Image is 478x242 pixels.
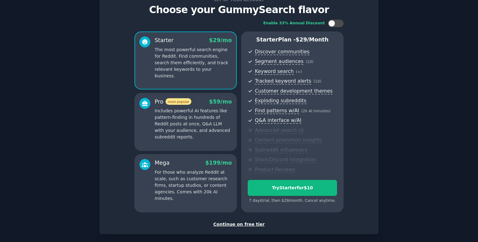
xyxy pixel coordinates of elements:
p: Includes powerful AI features like pattern-finding in hundreds of Reddit posts at once, Q&A LLM w... [155,108,232,140]
div: Mega [155,159,170,167]
span: $ 29 /mo [209,37,232,43]
span: Tracked keyword alerts [255,78,311,85]
span: Q&A interface w/AI [255,117,301,124]
div: Enable 33% Annual Discount [263,21,325,26]
p: Choose your GummySearch flavor [106,4,372,15]
p: For those who analyze Reddit at scale, such as customer research firms, startup studios, or conte... [155,169,232,202]
span: $ 29 /month [296,36,329,43]
div: 7 days trial, then $ 29 /month . Cancel anytime. [248,198,337,204]
span: Exploding subreddits [255,98,306,104]
span: Product Reviews [255,167,295,173]
button: TryStarterfor$10 [248,180,337,196]
span: ( 10 ) [306,60,313,64]
div: Try Starter for $10 [248,185,337,191]
p: The most powerful search engine for Reddit. Find communities, search them efficiently, and track ... [155,46,232,79]
span: most popular [166,98,192,105]
div: Continue on free tier [106,221,372,228]
span: Discover communities [255,49,309,55]
div: Pro [155,98,191,106]
span: Keyword search [255,68,294,75]
span: ( 10 ) [313,79,321,84]
span: $ 199 /mo [205,160,232,166]
span: Customer development themes [255,88,333,94]
span: Advanced search UI [255,127,303,134]
span: ( ∞ ) [296,70,302,74]
div: Starter [155,36,174,44]
span: Segment audiences [255,58,303,65]
span: $ 59 /mo [209,99,232,105]
p: Starter Plan - [248,36,337,44]
span: Content promotion insights [255,137,322,143]
span: Slack/Discord integration [255,157,316,163]
span: ( 2k AI minutes ) [301,109,330,113]
span: Subreddit influencers [255,147,307,153]
span: Find patterns w/AI [255,108,299,114]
